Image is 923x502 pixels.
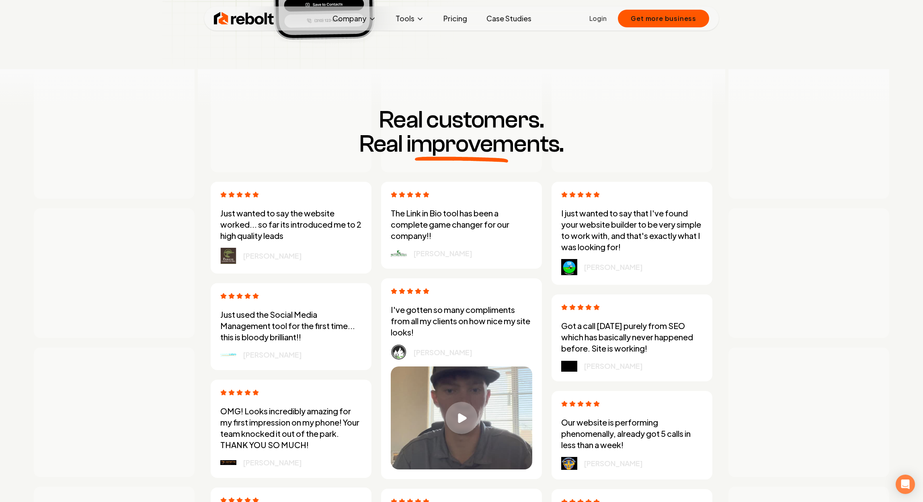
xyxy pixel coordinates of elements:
[584,360,643,372] p: [PERSON_NAME]
[391,250,407,257] img: logo
[561,417,703,451] p: Our website is performing phenomenally, already got 5 calls in less than a week!
[204,108,719,156] h3: Real customers.
[220,309,362,343] p: Just used the Social Media Management tool for the first time... this is bloody brilliant!!
[243,349,302,360] p: [PERSON_NAME]
[589,14,607,23] a: Login
[391,208,532,241] p: The Link in Bio tool has been a complete game changer for our company!!
[243,250,302,261] p: [PERSON_NAME]
[561,361,577,372] img: logo
[584,458,643,469] p: [PERSON_NAME]
[561,208,703,253] p: I just wanted to say that I've found your website builder to be very simple to work with, and tha...
[389,10,431,27] button: Tools
[413,248,472,259] p: [PERSON_NAME]
[326,10,383,27] button: Company
[220,353,236,357] img: logo
[561,457,577,469] img: logo
[618,10,709,27] button: Get more business
[391,344,407,360] img: logo
[220,405,362,451] p: OMG! Looks incredibly amazing for my first impression on my phone! Your team knocked it out of th...
[413,347,472,358] p: [PERSON_NAME]
[243,457,302,468] p: [PERSON_NAME]
[584,261,643,273] p: [PERSON_NAME]
[480,10,538,27] a: Case Studies
[220,460,236,465] img: logo
[391,366,532,469] button: Play video
[561,259,577,275] img: logo
[220,208,362,241] p: Just wanted to say the website worked... so far its introduced me to 2 high quality leads
[220,248,236,264] img: logo
[391,304,532,338] p: I've gotten so many compliments from all my clients on how nice my site looks!
[359,132,564,156] span: Real improvements.
[437,10,474,27] a: Pricing
[214,10,274,27] img: Rebolt Logo
[561,320,703,354] p: Got a call [DATE] purely from SEO which has basically never happened before. Site is working!
[896,475,915,494] div: Open Intercom Messenger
